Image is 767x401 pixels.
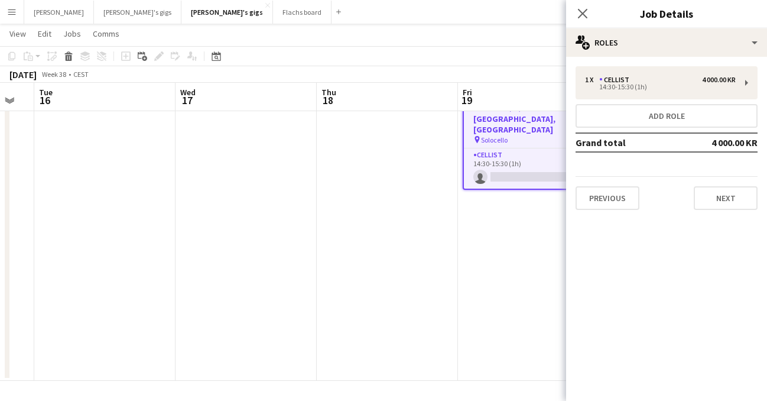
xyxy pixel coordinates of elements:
div: 4 000.00 KR [702,76,736,84]
span: Week 38 [39,70,69,79]
div: Roles [566,28,767,57]
app-card-role: Cellist0/114:30-15:30 (1h) [464,148,594,189]
span: Fri [463,87,472,98]
button: Next [694,186,758,210]
div: 1 x [585,76,599,84]
span: Tue [39,87,53,98]
a: Edit [33,26,56,41]
button: [PERSON_NAME] [24,1,94,24]
span: 19 [461,93,472,107]
button: [PERSON_NAME]'s gigs [94,1,181,24]
span: View [9,28,26,39]
a: View [5,26,31,41]
div: [DATE] [9,69,37,80]
h3: [GEOGRAPHIC_DATA], [GEOGRAPHIC_DATA] [464,114,594,135]
div: Cellist [599,76,634,84]
td: 4 000.00 KR [683,133,758,152]
a: Jobs [58,26,86,41]
span: Solocello [481,135,508,144]
button: Flachs board [273,1,331,24]
span: Edit [38,28,51,39]
h3: Job Details [566,6,767,21]
div: 14:30-15:30 (1h) [585,84,736,90]
div: CEST [73,70,89,79]
td: Grand total [576,133,683,152]
span: 18 [320,93,336,107]
span: 16 [37,93,53,107]
span: Jobs [63,28,81,39]
button: Add role [576,104,758,128]
span: 17 [178,93,196,107]
span: Comms [93,28,119,39]
span: Wed [180,87,196,98]
app-job-card: Draft14:30-15:30 (1h)0/1[GEOGRAPHIC_DATA], [GEOGRAPHIC_DATA] Solocello1 RoleCellist0/114:30-15:30... [463,86,595,190]
button: [PERSON_NAME]'s gigs [181,1,273,24]
button: Previous [576,186,639,210]
span: Thu [321,87,336,98]
a: Comms [88,26,124,41]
